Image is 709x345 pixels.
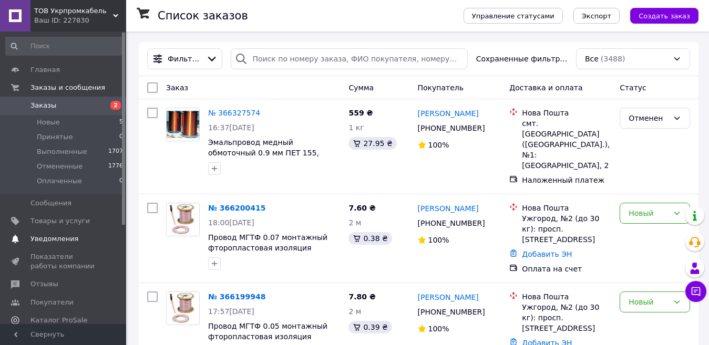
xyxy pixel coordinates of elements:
[30,101,56,110] span: Заказы
[416,121,487,135] div: [PHONE_NUMBER]
[418,108,479,119] a: [PERSON_NAME]
[585,54,599,64] span: Все
[208,138,319,168] a: Эмальпровод медный обмоточный 0.9 мм ПЕТ 155, ПЕТВ2,ПЕТД-200(от 0.5 кг)
[522,302,611,333] div: Ужгород, №2 (до 30 кг): просп. [STREET_ADDRESS]
[522,118,611,171] div: смт. [GEOGRAPHIC_DATA] ([GEOGRAPHIC_DATA].), №1: [GEOGRAPHIC_DATA], 2
[522,250,572,258] a: Добавить ЭН
[348,292,375,301] span: 7.80 ₴
[418,83,464,92] span: Покупатель
[639,12,690,20] span: Создать заказ
[119,118,123,127] span: 5
[629,296,669,308] div: Новый
[348,137,396,150] div: 27.95 ₴
[472,12,554,20] span: Управление статусами
[30,234,78,244] span: Уведомления
[37,147,87,156] span: Выполненные
[428,236,449,244] span: 100%
[110,101,121,110] span: 2
[348,83,374,92] span: Сумма
[119,132,123,142] span: 0
[685,281,706,302] button: Чат с покупателем
[30,198,71,208] span: Сообщения
[348,218,361,227] span: 2 м
[37,176,82,186] span: Оплаченные
[601,55,625,63] span: (3488)
[168,203,197,236] img: Фото товару
[158,9,248,22] h1: Список заказов
[348,123,364,132] span: 1 кг
[208,307,254,316] span: 17:57[DATE]
[522,175,611,185] div: Наложенный платеж
[166,83,188,92] span: Заказ
[428,141,449,149] span: 100%
[418,203,479,214] a: [PERSON_NAME]
[231,48,467,69] input: Поиск по номеру заказа, ФИО покупателя, номеру телефона, Email, номеру накладной
[476,54,568,64] span: Сохраненные фильтры:
[30,279,58,289] span: Отзывы
[5,37,124,56] input: Поиск
[629,112,669,124] div: Отменен
[37,132,73,142] span: Принятые
[37,162,83,171] span: Отмененные
[629,207,669,219] div: Новый
[348,204,375,212] span: 7.60 ₴
[464,8,563,24] button: Управление статусами
[348,109,373,117] span: 559 ₴
[167,111,199,139] img: Фото товару
[108,162,123,171] span: 1776
[108,147,123,156] span: 1707
[416,305,487,319] div: [PHONE_NUMBER]
[30,65,60,75] span: Главная
[208,292,265,301] a: № 366199948
[30,252,97,271] span: Показатели работы компании
[166,291,200,325] a: Фото товару
[509,83,582,92] span: Доставка и оплата
[522,264,611,274] div: Оплата на счет
[522,213,611,245] div: Ужгород, №2 (до 30 кг): просп. [STREET_ADDRESS]
[418,292,479,302] a: [PERSON_NAME]
[573,8,620,24] button: Экспорт
[166,108,200,141] a: Фото товару
[348,321,392,333] div: 0.39 ₴
[208,123,254,132] span: 16:37[DATE]
[416,216,487,231] div: [PHONE_NUMBER]
[620,83,646,92] span: Статус
[30,83,105,92] span: Заказы и сообщения
[168,54,202,64] span: Фильтры
[37,118,60,127] span: Новые
[30,216,90,226] span: Товары и услуги
[30,316,87,325] span: Каталог ProSale
[208,233,327,263] a: Провод МГТФ 0.07 монтажный фторопластовая изоляция термостойкий
[522,203,611,213] div: Нова Пошта
[208,109,260,117] a: № 366327574
[168,292,197,325] img: Фото товару
[208,218,254,227] span: 18:00[DATE]
[119,176,123,186] span: 0
[166,203,200,236] a: Фото товару
[208,204,265,212] a: № 366200415
[30,298,74,307] span: Покупатели
[428,325,449,333] span: 100%
[582,12,611,20] span: Экспорт
[522,108,611,118] div: Нова Пошта
[34,6,113,16] span: ТОВ Укрпромкабель
[630,8,698,24] button: Создать заказ
[522,291,611,302] div: Нова Пошта
[348,307,361,316] span: 2 м
[348,232,392,245] div: 0.38 ₴
[620,11,698,19] a: Создать заказ
[34,16,126,25] div: Ваш ID: 227830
